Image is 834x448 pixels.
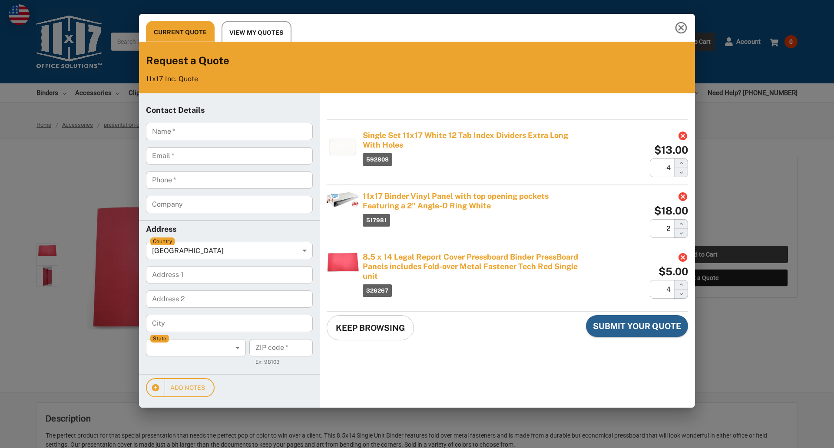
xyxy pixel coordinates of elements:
[146,224,313,235] h6: Address
[146,75,688,83] p: 11x17 Inc. Quote
[154,27,207,38] span: Current Quote
[674,158,688,168] button: Increase the Quantity
[654,205,688,216] div: $18.00
[667,14,695,42] button: Close this quote dialog
[146,123,313,140] input: Name
[146,54,688,68] h4: Request a Quote
[146,290,313,308] input: Address Address 2
[593,320,681,332] span: Submit Your Quote
[363,191,579,211] a: 11x17 Binder Vinyl Panel with top opening pockets Featuring a 2" Angle-D Ring White
[327,315,414,340] button: Close quote dialog and go back to store page
[678,191,688,202] button: Delete this product
[674,280,688,290] button: Increase the Quantity
[146,315,313,332] input: Address City
[327,131,359,163] img: Single Set 11x17 White 12 Tab Index Dividers Extra Long With Holes
[659,266,688,277] div: $5.00
[156,382,205,393] span: Add Notes
[363,214,390,227] span: 517981
[674,219,688,229] button: Increase the Quantity
[146,242,313,259] div: [GEOGRAPHIC_DATA]
[249,339,313,356] input: Address ZIP code
[146,196,313,213] input: Company
[363,284,392,297] span: 326267
[146,105,313,116] h6: Contact Details
[146,171,313,189] input: Phone
[146,378,215,398] button: Reveal the notes field
[363,131,579,150] a: Single Set 11x17 White 12 Tab Index Dividers Extra Long With Holes
[146,339,242,356] div: ​
[255,358,307,367] p: Ex: 98103
[654,145,688,155] div: $13.00
[336,322,405,333] span: Keep Browsing
[229,27,284,38] span: View My Quotes
[674,168,688,177] button: Decrease the Quantity
[327,252,359,272] img: 8.5 x 14 Legal Report Cover Pressboard Binder PressBoard Panels includes Fold-over Metal Fastener...
[674,290,688,299] button: Decrease the Quantity
[146,266,313,283] input: Address Address 1
[586,315,688,337] button: Submit the quote dialog
[327,191,359,208] img: 11x17 Binder Vinyl Panel with top opening pockets Featuring a 2" Angle-D Ring White
[363,153,392,166] span: 592808
[146,147,313,165] input: Email
[678,252,688,263] button: Delete this product
[363,252,579,281] a: 8.5 x 14 Legal Report Cover Pressboard Binder PressBoard Panels includes Fold-over Metal Fastener...
[678,131,688,141] button: Delete this product
[674,229,688,238] button: Decrease the Quantity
